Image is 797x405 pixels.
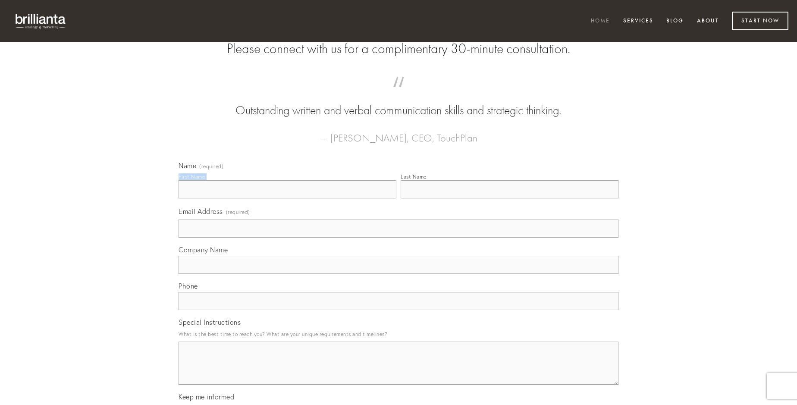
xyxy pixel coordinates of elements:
span: Keep me informed [179,392,234,401]
a: About [691,14,725,28]
span: (required) [226,206,250,218]
img: brillianta - research, strategy, marketing [9,9,73,34]
span: Special Instructions [179,318,241,327]
div: First Name [179,173,205,180]
div: Last Name [401,173,427,180]
span: Company Name [179,245,228,254]
span: Phone [179,282,198,290]
p: What is the best time to reach you? What are your unique requirements and timelines? [179,328,618,340]
a: Start Now [732,12,788,30]
h2: Please connect with us for a complimentary 30-minute consultation. [179,41,618,57]
span: Email Address [179,207,223,216]
span: “ [192,85,605,102]
a: Services [618,14,659,28]
a: Home [585,14,615,28]
span: (required) [199,164,223,169]
blockquote: Outstanding written and verbal communication skills and strategic thinking. [192,85,605,119]
figcaption: — [PERSON_NAME], CEO, TouchPlan [192,119,605,147]
span: Name [179,161,196,170]
a: Blog [661,14,689,28]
